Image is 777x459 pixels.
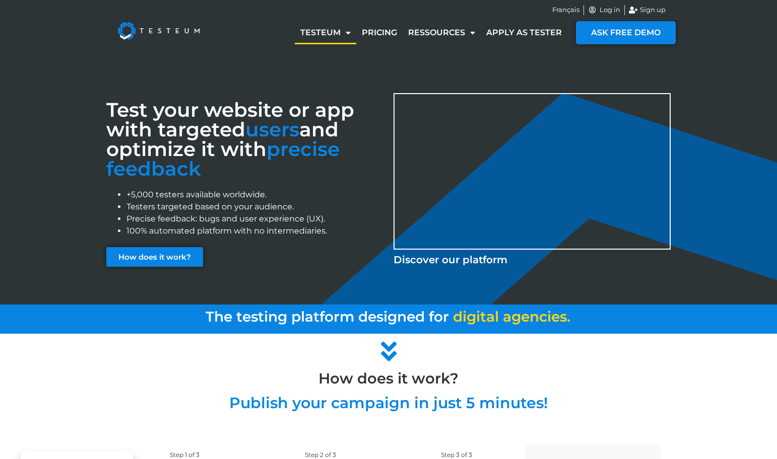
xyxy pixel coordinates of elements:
h2: Publish your campaign in just 5 minutes! [101,396,676,411]
span: Step 1 of 3 [170,451,200,458]
span: Step 3 of 3 [441,451,472,458]
a: Testeum [295,21,356,44]
span: Sign up [637,5,666,15]
span: Step 2 of 3 [305,451,336,458]
h2: How does it work? [101,371,676,386]
a: Ressources [403,21,481,44]
span: How does it work? [118,253,191,261]
span: Log in [597,5,620,15]
li: Testers targeted based on your audience. [126,201,383,213]
a: Sign up [629,5,666,15]
span: ASK FREE DEMO [591,29,661,37]
a: Pricing [356,21,403,44]
a: How does it work? [106,247,203,267]
a: ASK FREE DEMO [576,21,676,44]
img: Testeum Logo - Application crowdtesting platform [106,11,211,51]
nav: Menu [295,21,567,44]
h3: Test your website or app with targeted and optimize it with [106,100,383,179]
a: Français [552,5,579,15]
p: Discover our platform [394,252,671,267]
li: Precise feedback: bugs and user experience (UX). [126,213,383,225]
li: +5,000 testers available worldwide. [126,189,383,201]
span: users [245,117,299,141]
a: Apply as tester [481,21,567,44]
font: precise feedback [106,137,340,181]
span: The testing platform designed for [206,308,449,325]
a: Log in [588,5,620,15]
li: 100% automated platform with no intermediaries. [126,225,383,237]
